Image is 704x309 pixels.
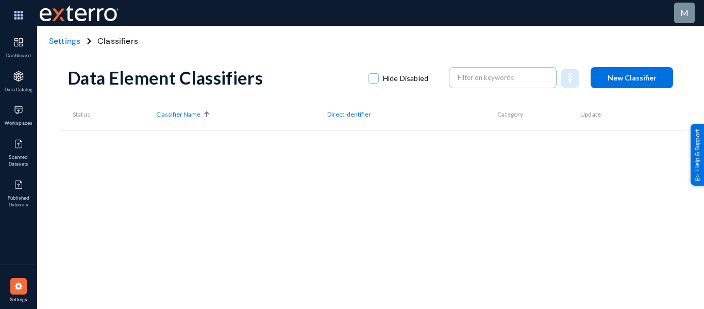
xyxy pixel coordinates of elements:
th: Update [580,99,686,131]
div: Classifier Name [156,110,328,119]
span: Dashboard [2,53,36,60]
input: Filter on keywords [458,70,548,85]
img: icon-applications.svg [13,71,24,82]
div: Data Element Classifiers [68,67,358,88]
img: icon-settings.svg [13,281,24,291]
div: Direct Identifier [327,110,497,119]
span: m [680,8,689,18]
span: Hide Disabled [383,71,428,86]
img: icon-published.svg [13,139,24,149]
button: New Classifier [591,67,673,88]
span: Classifier Name [156,110,200,119]
span: Direct Identifier [327,110,371,119]
div: m [680,7,689,19]
span: Settings [49,36,80,46]
span: Status [73,110,90,118]
span: Classifiers [97,35,138,47]
span: Settings [2,297,36,304]
span: Published Datasets [2,195,36,209]
img: help_support.svg [694,174,701,181]
span: Exterro [37,3,117,24]
img: icon-dashboard.svg [13,37,24,47]
img: icon-published.svg [13,180,24,190]
img: app launcher [3,4,34,26]
img: exterro-work-mark.svg [40,5,119,21]
span: Data Catalog [2,87,36,94]
img: icon-workspace.svg [13,105,24,115]
span: Scanned Datasets [2,154,36,168]
span: Workspaces [2,120,36,127]
span: New Classifier [608,73,657,82]
span: Category [497,110,523,118]
div: Help & Support [691,123,704,185]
